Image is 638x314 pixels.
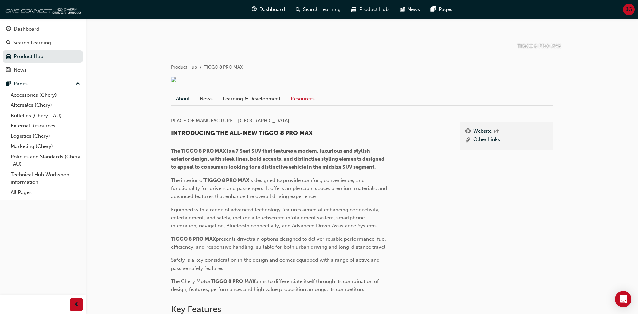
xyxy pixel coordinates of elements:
[425,3,458,17] a: pages-iconPages
[3,64,83,76] a: News
[259,6,285,13] span: Dashboard
[171,92,195,105] a: About
[171,177,388,199] span: is designed to provide comfort, convenience, and functionality for drivers and passengers. It off...
[246,3,290,17] a: guage-iconDashboard
[3,22,83,77] button: DashboardSearch LearningProduct HubNews
[76,80,80,88] span: up-icon
[8,111,83,121] a: Bulletins (Chery - AU)
[3,3,81,16] img: oneconnect
[8,152,83,169] a: Policies and Standards (Chery -AU)
[8,121,83,131] a: External Resources
[517,42,561,50] p: TIGGO 8 PRO MAX
[494,129,499,135] span: outbound-icon
[290,3,346,17] a: search-iconSearch Learning
[346,3,394,17] a: car-iconProduct Hub
[6,54,11,60] span: car-icon
[171,118,289,124] span: PLACE OF MANUFACTURE - [GEOGRAPHIC_DATA]
[8,90,83,100] a: Accessories (Chery)
[171,236,216,242] span: TIGGO 8 PRO MAX
[623,4,635,15] button: JG
[3,77,83,90] button: Pages
[473,136,500,144] a: Other Links
[218,92,286,105] a: Learning & Development
[8,169,83,187] a: Technical Hub Workshop information
[171,148,386,170] span: The TIGGO 8 PRO MAX is a 7 Seat SUV that features a modern, luxurious and stylish exterior design...
[171,77,176,82] img: a12eea1d-202b-43a8-b4e7-298da3bf3f74.png
[6,67,11,73] span: news-icon
[400,5,405,14] span: news-icon
[6,40,11,46] span: search-icon
[465,136,471,144] span: link-icon
[6,26,11,32] span: guage-icon
[8,187,83,198] a: All Pages
[204,177,249,183] span: TIGGO 8 PRO MAX
[204,64,243,71] li: TIGGO 8 PRO MAX
[3,23,83,35] a: Dashboard
[171,64,197,70] a: Product Hub
[303,6,341,13] span: Search Learning
[359,6,389,13] span: Product Hub
[351,5,356,14] span: car-icon
[211,278,256,284] span: TIGGO 8 PRO MAX
[439,6,452,13] span: Pages
[8,100,83,111] a: Aftersales (Chery)
[3,37,83,49] a: Search Learning
[394,3,425,17] a: news-iconNews
[296,5,300,14] span: search-icon
[171,236,387,250] span: presents drivetrain options designed to deliver reliable performance, fuel efficiency, and respon...
[171,278,380,292] span: aims to differentiate itself through its combination of design, features, performance, and high v...
[13,39,51,47] div: Search Learning
[74,301,79,309] span: prev-icon
[171,257,381,271] span: Safety is a key consideration in the design and comes equipped with a range of active and passive...
[14,66,27,74] div: News
[252,5,257,14] span: guage-icon
[6,81,11,87] span: pages-icon
[431,5,436,14] span: pages-icon
[615,291,631,307] div: Open Intercom Messenger
[465,127,471,136] span: www-icon
[14,80,28,88] div: Pages
[407,6,420,13] span: News
[286,92,320,105] a: Resources
[8,141,83,152] a: Marketing (Chery)
[171,129,313,137] span: INTRODUCING THE ALL-NEW TIGGO 8 PRO MAX
[3,50,83,63] a: Product Hub
[626,6,632,13] span: JG
[195,92,218,105] a: News
[14,25,39,33] div: Dashboard
[8,131,83,142] a: Logistics (Chery)
[473,127,492,136] a: Website
[171,177,204,183] span: The interior of
[171,278,211,284] span: The Chery Motor
[171,207,381,229] span: Equipped with a range of advanced technology features aimed at enhancing connectivity, entertainm...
